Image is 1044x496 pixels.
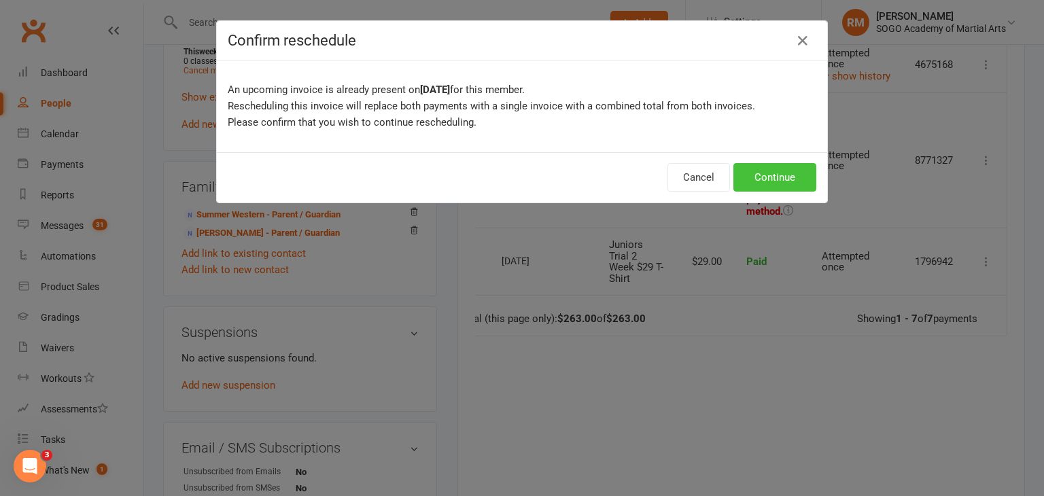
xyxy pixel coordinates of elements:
[792,30,814,52] button: Close
[41,450,52,461] span: 3
[420,84,450,96] b: [DATE]
[14,450,46,482] iframe: Intercom live chat
[667,163,730,192] button: Cancel
[733,163,816,192] button: Continue
[228,32,816,49] h4: Confirm reschedule
[228,82,816,130] p: An upcoming invoice is already present on for this member. Rescheduling this invoice will replace...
